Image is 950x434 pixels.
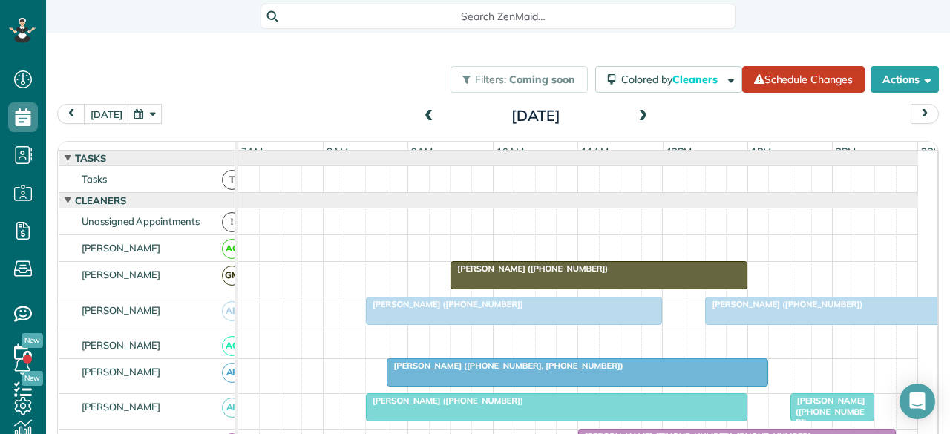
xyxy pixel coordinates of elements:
[79,366,164,378] span: [PERSON_NAME]
[408,145,436,157] span: 9am
[365,395,524,406] span: [PERSON_NAME] ([PHONE_NUMBER])
[222,301,242,321] span: AB
[871,66,939,93] button: Actions
[79,304,164,316] span: [PERSON_NAME]
[324,145,351,157] span: 8am
[222,212,242,232] span: !
[475,73,506,86] span: Filters:
[79,401,164,412] span: [PERSON_NAME]
[443,108,629,124] h2: [DATE]
[509,73,576,86] span: Coming soon
[578,145,612,157] span: 11am
[79,339,164,351] span: [PERSON_NAME]
[238,145,266,157] span: 7am
[222,239,242,259] span: AC
[365,299,524,309] span: [PERSON_NAME] ([PHONE_NUMBER])
[72,152,109,164] span: Tasks
[621,73,723,86] span: Colored by
[79,242,164,254] span: [PERSON_NAME]
[222,336,242,356] span: AC
[450,263,609,274] span: [PERSON_NAME] ([PHONE_NUMBER])
[79,215,203,227] span: Unassigned Appointments
[222,398,242,418] span: AF
[222,170,242,190] span: T
[704,299,863,309] span: [PERSON_NAME] ([PHONE_NUMBER])
[833,145,859,157] span: 2pm
[222,363,242,383] span: AF
[72,194,129,206] span: Cleaners
[494,145,527,157] span: 10am
[595,66,742,93] button: Colored byCleaners
[664,145,695,157] span: 12pm
[79,173,110,185] span: Tasks
[672,73,720,86] span: Cleaners
[742,66,865,93] a: Schedule Changes
[790,395,865,427] span: [PERSON_NAME] ([PHONE_NUMBER])
[386,361,623,371] span: [PERSON_NAME] ([PHONE_NUMBER], [PHONE_NUMBER])
[918,145,944,157] span: 3pm
[911,104,939,124] button: next
[84,104,129,124] button: [DATE]
[748,145,774,157] span: 1pm
[900,384,935,419] div: Open Intercom Messenger
[222,266,242,286] span: GM
[57,104,85,124] button: prev
[22,333,43,348] span: New
[79,269,164,280] span: [PERSON_NAME]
